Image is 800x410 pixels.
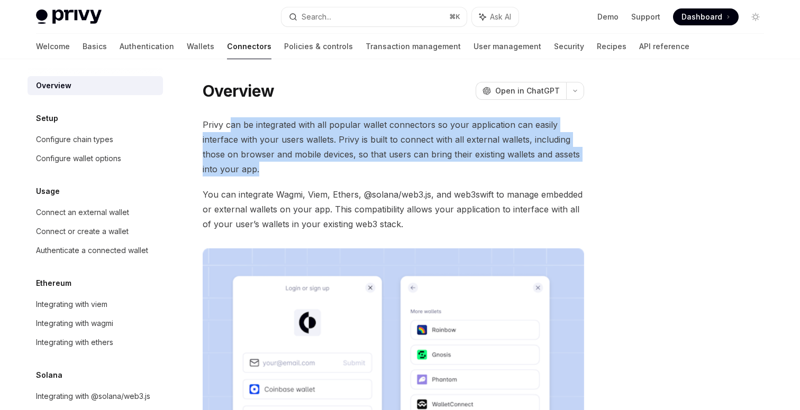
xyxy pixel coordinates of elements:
[187,34,214,59] a: Wallets
[36,79,71,92] div: Overview
[28,76,163,95] a: Overview
[36,336,113,349] div: Integrating with ethers
[227,34,271,59] a: Connectors
[302,11,331,23] div: Search...
[472,7,519,26] button: Ask AI
[36,206,129,219] div: Connect an external wallet
[36,10,102,24] img: light logo
[36,277,71,290] h5: Ethereum
[597,12,619,22] a: Demo
[36,369,62,381] h5: Solana
[36,244,148,257] div: Authenticate a connected wallet
[203,187,584,231] span: You can integrate Wagmi, Viem, Ethers, @solana/web3.js, and web3swift to manage embedded or exter...
[28,130,163,149] a: Configure chain types
[281,7,467,26] button: Search...⌘K
[495,86,560,96] span: Open in ChatGPT
[36,112,58,125] h5: Setup
[639,34,689,59] a: API reference
[28,333,163,352] a: Integrating with ethers
[631,12,660,22] a: Support
[28,314,163,333] a: Integrating with wagmi
[366,34,461,59] a: Transaction management
[203,81,274,100] h1: Overview
[36,225,129,238] div: Connect or create a wallet
[83,34,107,59] a: Basics
[36,152,121,165] div: Configure wallet options
[681,12,722,22] span: Dashboard
[474,34,541,59] a: User management
[36,317,113,330] div: Integrating with wagmi
[747,8,764,25] button: Toggle dark mode
[203,117,584,176] span: Privy can be integrated with all popular wallet connectors so your application can easily interfa...
[28,222,163,241] a: Connect or create a wallet
[36,133,113,146] div: Configure chain types
[673,8,739,25] a: Dashboard
[28,295,163,314] a: Integrating with viem
[449,13,460,21] span: ⌘ K
[36,298,107,311] div: Integrating with viem
[28,203,163,222] a: Connect an external wallet
[120,34,174,59] a: Authentication
[490,12,511,22] span: Ask AI
[476,82,566,100] button: Open in ChatGPT
[284,34,353,59] a: Policies & controls
[28,241,163,260] a: Authenticate a connected wallet
[36,185,60,198] h5: Usage
[36,34,70,59] a: Welcome
[28,387,163,406] a: Integrating with @solana/web3.js
[597,34,626,59] a: Recipes
[28,149,163,168] a: Configure wallet options
[554,34,584,59] a: Security
[36,390,150,403] div: Integrating with @solana/web3.js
